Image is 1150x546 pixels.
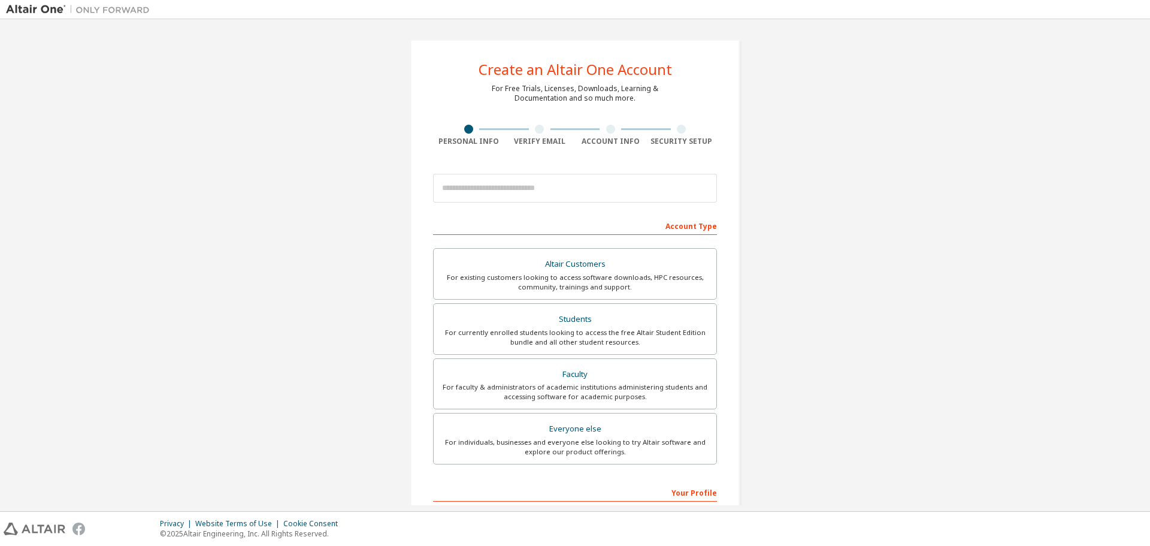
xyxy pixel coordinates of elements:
[441,273,709,292] div: For existing customers looking to access software downloads, HPC resources, community, trainings ...
[6,4,156,16] img: Altair One
[441,421,709,438] div: Everyone else
[479,62,672,77] div: Create an Altair One Account
[492,84,658,103] div: For Free Trials, Licenses, Downloads, Learning & Documentation and so much more.
[160,519,195,529] div: Privacy
[4,523,65,535] img: altair_logo.svg
[441,328,709,347] div: For currently enrolled students looking to access the free Altair Student Edition bundle and all ...
[72,523,85,535] img: facebook.svg
[646,137,718,146] div: Security Setup
[441,366,709,383] div: Faculty
[441,382,709,402] div: For faculty & administrators of academic institutions administering students and accessing softwa...
[283,519,345,529] div: Cookie Consent
[441,438,709,457] div: For individuals, businesses and everyone else looking to try Altair software and explore our prod...
[433,216,717,235] div: Account Type
[195,519,283,529] div: Website Terms of Use
[575,137,646,146] div: Account Info
[433,482,717,502] div: Your Profile
[504,137,576,146] div: Verify Email
[433,137,504,146] div: Personal Info
[160,529,345,539] p: © 2025 Altair Engineering, Inc. All Rights Reserved.
[441,256,709,273] div: Altair Customers
[441,311,709,328] div: Students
